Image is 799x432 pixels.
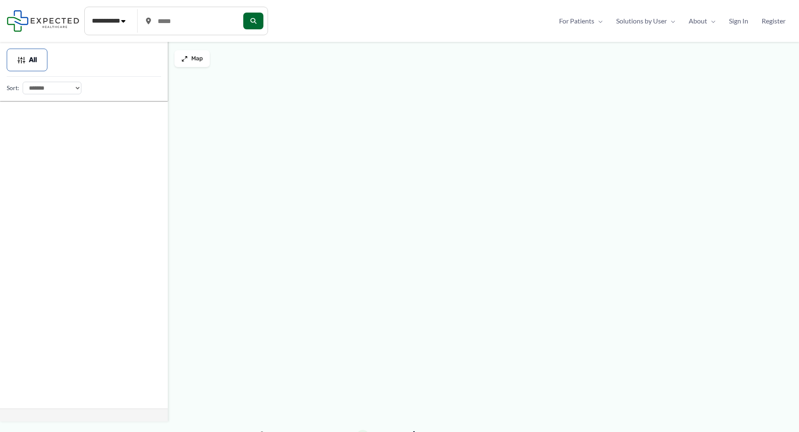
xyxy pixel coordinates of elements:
[762,15,786,27] span: Register
[17,56,26,64] img: Filter
[682,15,722,27] a: AboutMenu Toggle
[7,49,47,71] button: All
[707,15,716,27] span: Menu Toggle
[722,15,755,27] a: Sign In
[29,57,37,63] span: All
[729,15,748,27] span: Sign In
[7,10,79,31] img: Expected Healthcare Logo - side, dark font, small
[191,55,203,62] span: Map
[616,15,667,27] span: Solutions by User
[181,55,188,62] img: Maximize
[755,15,792,27] a: Register
[609,15,682,27] a: Solutions by UserMenu Toggle
[7,83,19,93] label: Sort:
[689,15,707,27] span: About
[667,15,675,27] span: Menu Toggle
[552,15,609,27] a: For PatientsMenu Toggle
[594,15,603,27] span: Menu Toggle
[174,50,210,67] button: Map
[559,15,594,27] span: For Patients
